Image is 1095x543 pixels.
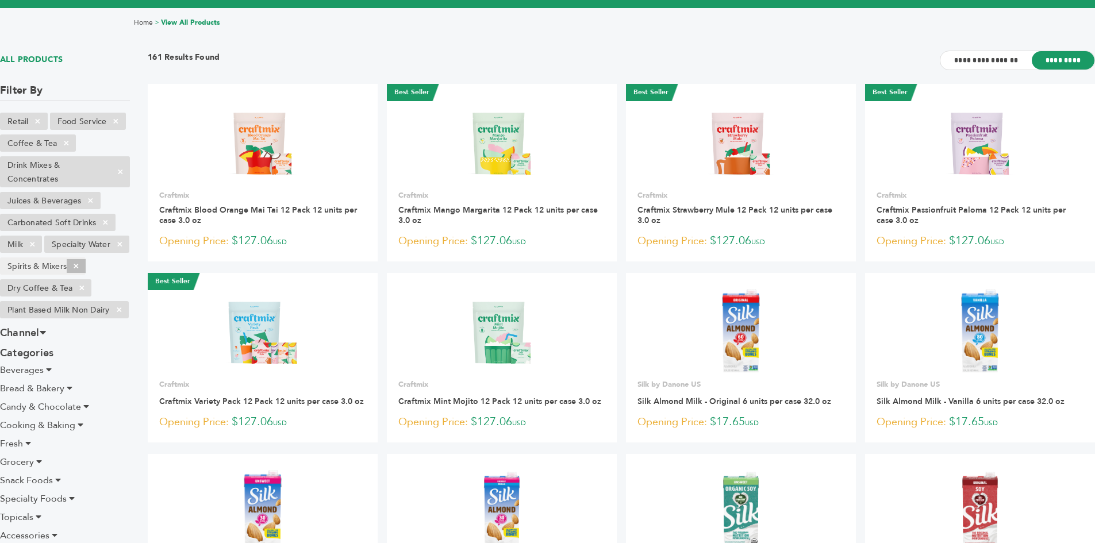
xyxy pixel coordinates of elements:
[159,414,229,430] span: Opening Price:
[159,205,357,226] a: Craftmix Blood Orange Mai Tai 12 Pack 12 units per case 3.0 oz
[221,100,305,183] img: Craftmix Blood Orange Mai Tai 12 Pack 12 units per case 3.0 oz
[50,113,126,130] li: Food Service
[273,418,287,428] span: USD
[637,233,844,250] p: $127.06
[877,190,1084,201] p: Craftmix
[106,114,125,128] span: ×
[57,136,76,150] span: ×
[745,418,759,428] span: USD
[877,233,1084,250] p: $127.06
[72,281,91,295] span: ×
[221,289,305,372] img: Craftmix Variety Pack 12 Pack 12 units per case 3.0 oz
[155,18,159,27] span: >
[637,205,832,226] a: Craftmix Strawberry Mule 12 Pack 12 units per case 3.0 oz
[148,52,220,70] h3: 161 Results Found
[460,100,544,183] img: Craftmix Mango Margarita 12 Pack 12 units per case 3.0 oz
[398,233,468,249] span: Opening Price:
[637,396,831,407] a: Silk Almond Milk - Original 6 units per case 32.0 oz
[700,289,783,372] img: Silk Almond Milk - Original 6 units per case 32.0 oz
[751,237,765,247] span: USD
[273,237,287,247] span: USD
[700,100,783,183] img: Craftmix Strawberry Mule 12 Pack 12 units per case 3.0 oz
[460,289,544,372] img: Craftmix Mint Mojito 12 Pack 12 units per case 3.0 oz
[637,414,844,431] p: $17.65
[637,190,844,201] p: Craftmix
[398,414,605,431] p: $127.06
[637,414,707,430] span: Opening Price:
[81,194,100,207] span: ×
[134,18,153,27] a: Home
[512,237,526,247] span: USD
[637,233,707,249] span: Opening Price:
[111,165,130,179] span: ×
[877,396,1065,407] a: Silk Almond Milk - Vanilla 6 units per case 32.0 oz
[67,259,86,273] span: ×
[159,414,366,431] p: $127.06
[159,396,364,407] a: Craftmix Variety Pack 12 Pack 12 units per case 3.0 oz
[877,205,1066,226] a: Craftmix Passionfruit Paloma 12 Pack 12 units per case 3.0 oz
[23,237,42,251] span: ×
[398,205,598,226] a: Craftmix Mango Margarita 12 Pack 12 units per case 3.0 oz
[877,379,1084,390] p: Silk by Danone US
[159,379,366,390] p: Craftmix
[110,303,129,317] span: ×
[637,379,844,390] p: Silk by Danone US
[96,215,115,229] span: ×
[877,414,1084,431] p: $17.65
[159,233,229,249] span: Opening Price:
[161,18,220,27] a: View All Products
[398,190,605,201] p: Craftmix
[877,233,946,249] span: Opening Price:
[398,396,601,407] a: Craftmix Mint Mojito 12 Pack 12 units per case 3.0 oz
[398,233,605,250] p: $127.06
[984,418,998,428] span: USD
[28,114,47,128] span: ×
[877,414,946,430] span: Opening Price:
[939,289,1022,372] img: Silk Almond Milk - Vanilla 6 units per case 32.0 oz
[398,379,605,390] p: Craftmix
[44,236,129,253] li: Specialty Water
[159,190,366,201] p: Craftmix
[512,418,526,428] span: USD
[110,237,129,251] span: ×
[939,100,1022,183] img: Craftmix Passionfruit Paloma 12 Pack 12 units per case 3.0 oz
[990,237,1004,247] span: USD
[398,414,468,430] span: Opening Price:
[159,233,366,250] p: $127.06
